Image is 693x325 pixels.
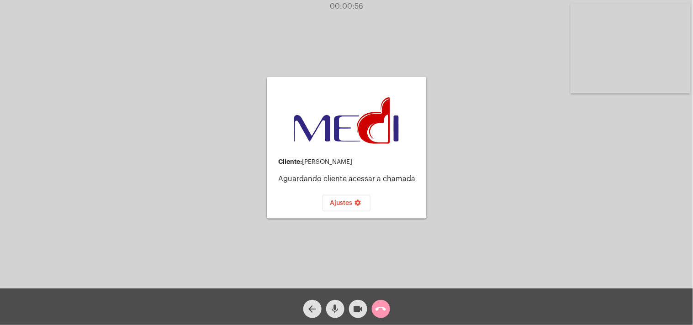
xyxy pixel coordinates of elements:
img: d3a1b5fa-500b-b90f-5a1c-719c20e9830b.png [294,97,399,144]
div: [PERSON_NAME] [279,158,419,166]
p: Aguardando cliente acessar a chamada [279,175,419,183]
span: 00:00:56 [330,3,363,10]
mat-icon: call_end [376,304,386,315]
mat-icon: settings [352,199,363,210]
strong: Cliente: [279,158,302,165]
span: Ajustes [330,200,363,206]
mat-icon: arrow_back [307,304,318,315]
mat-icon: videocam [353,304,364,315]
mat-icon: mic [330,304,341,315]
button: Ajustes [323,195,370,211]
